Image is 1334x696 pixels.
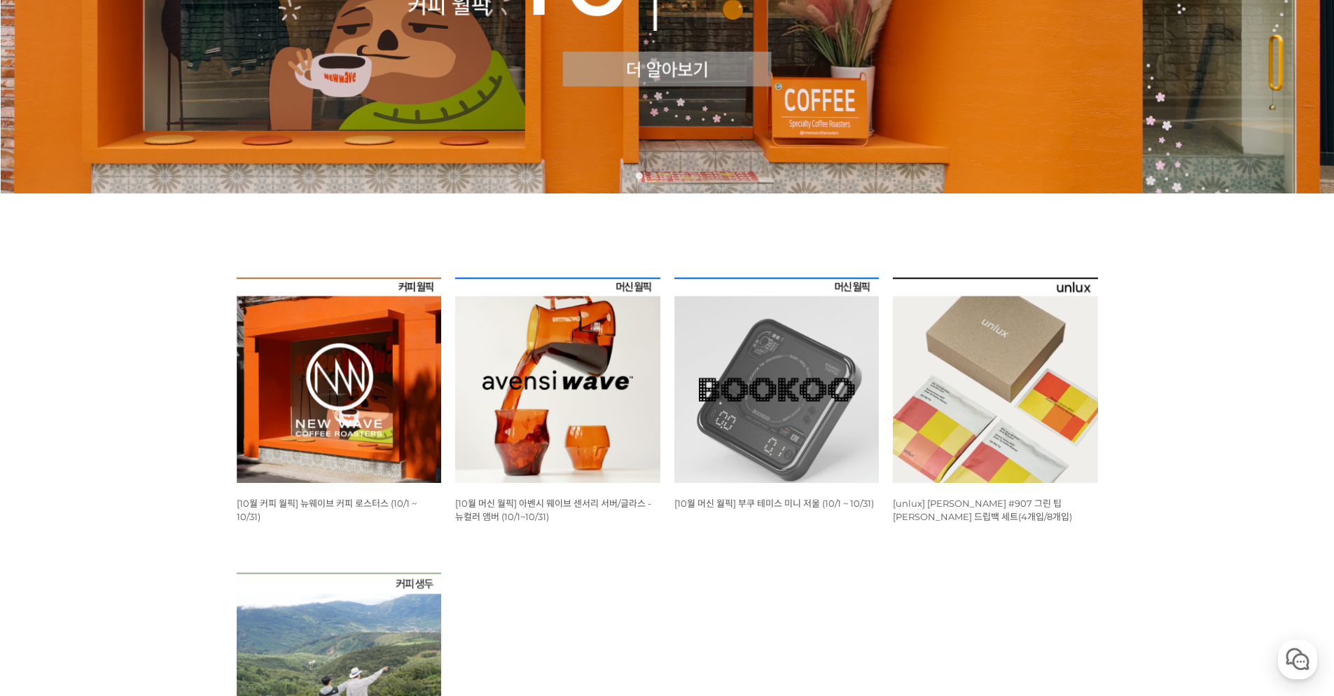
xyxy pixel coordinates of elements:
a: 대화 [92,444,181,479]
a: 2 [650,172,657,179]
img: [10월 커피 월픽] 뉴웨이브 커피 로스터스 (10/1 ~ 10/31) [237,278,442,483]
a: 3 [664,172,671,179]
a: 4 [678,172,685,179]
a: [10월 머신 월픽] 부쿠 테미스 미니 저울 (10/1 ~ 10/31) [674,498,874,509]
a: [10월 머신 월픽] 아벤시 웨이브 센서리 서버/글라스 - 뉴컬러 앰버 (10/1~10/31) [455,498,651,522]
span: 설정 [216,465,233,477]
img: [10월 머신 월픽] 부쿠 테미스 미니 저울 (10/1 ~ 10/31) [674,278,880,483]
span: 홈 [44,465,53,477]
a: 1 [636,172,643,179]
a: 홈 [4,444,92,479]
a: 설정 [181,444,269,479]
img: [10월 머신 월픽] 아벤시 웨이브 센서리 서버/글라스 - 뉴컬러 앰버 (10/1~10/31) [455,278,660,483]
a: [10월 커피 월픽] 뉴웨이브 커피 로스터스 (10/1 ~ 10/31) [237,498,417,522]
a: [unlux] [PERSON_NAME] #907 그린 팁 [PERSON_NAME] 드립백 세트(4개입/8개입) [893,498,1072,522]
img: [unlux] 파나마 잰슨 #907 그린 팁 게이샤 워시드 드립백 세트(4개입/8개입) [893,278,1098,483]
a: 5 [692,172,699,179]
span: 대화 [128,466,145,477]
